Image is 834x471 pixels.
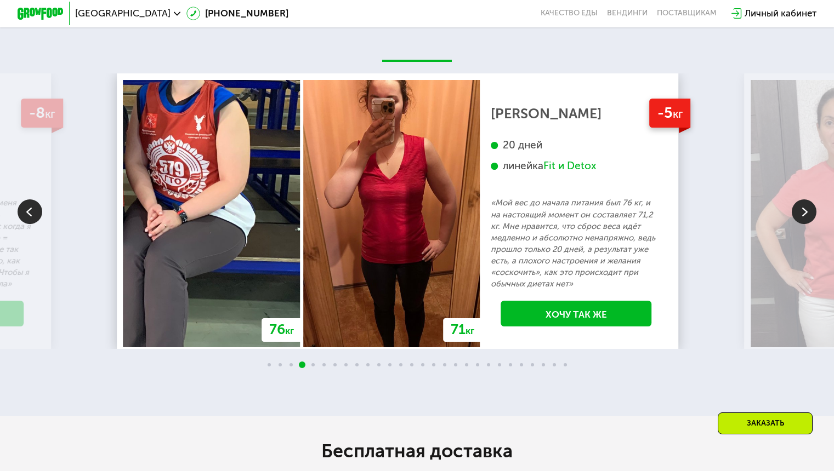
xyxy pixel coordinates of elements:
[186,7,288,20] a: [PHONE_NUMBER]
[466,325,474,336] span: кг
[443,318,481,342] div: 71
[491,159,661,173] div: линейка
[45,107,55,120] span: кг
[673,107,683,120] span: кг
[649,99,691,128] div: -5
[792,199,816,224] img: Slide right
[745,7,816,20] div: Личный кабинет
[541,9,598,18] a: Качество еды
[18,199,42,224] img: Slide left
[491,139,661,152] div: 20 дней
[657,9,717,18] div: поставщикам
[285,325,294,336] span: кг
[75,9,171,18] span: [GEOGRAPHIC_DATA]
[491,108,661,119] div: [PERSON_NAME]
[21,99,63,128] div: -8
[718,412,813,434] div: Заказать
[262,318,301,342] div: 76
[607,9,648,18] a: Вендинги
[93,440,741,463] h2: Бесплатная доставка
[491,197,661,290] p: «Мой вес до начала питания был 76 кг, и на настоящий момент он составляет 71,2 кг. Мне нравится, ...
[543,159,596,173] div: Fit и Detox
[501,301,651,327] a: Хочу так же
